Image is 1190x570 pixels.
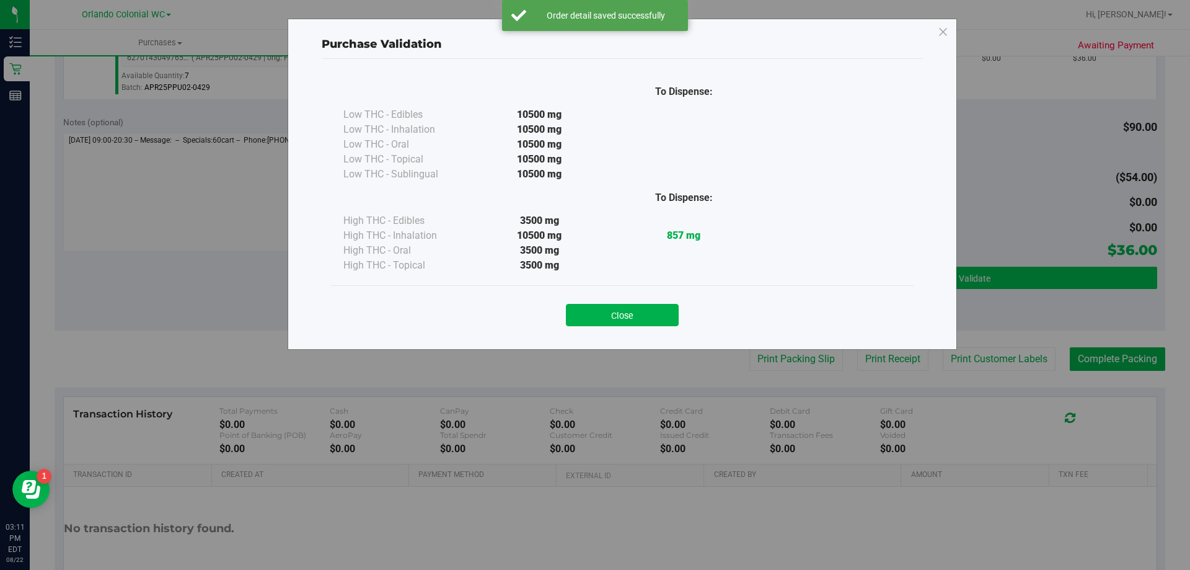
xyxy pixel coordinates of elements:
div: Low THC - Sublingual [343,167,467,182]
button: Close [566,304,679,326]
div: Low THC - Topical [343,152,467,167]
iframe: Resource center [12,471,50,508]
div: High THC - Edibles [343,213,467,228]
div: High THC - Topical [343,258,467,273]
span: Purchase Validation [322,37,442,51]
iframe: Resource center unread badge [37,469,51,484]
div: 10500 mg [467,137,612,152]
div: 10500 mg [467,167,612,182]
div: High THC - Inhalation [343,228,467,243]
div: To Dispense: [612,84,756,99]
div: Low THC - Edibles [343,107,467,122]
div: 3500 mg [467,243,612,258]
div: 3500 mg [467,258,612,273]
div: Low THC - Oral [343,137,467,152]
div: 10500 mg [467,228,612,243]
div: 10500 mg [467,122,612,137]
div: Order detail saved successfully [533,9,679,22]
div: Low THC - Inhalation [343,122,467,137]
strong: 857 mg [667,229,700,241]
div: 10500 mg [467,107,612,122]
div: 10500 mg [467,152,612,167]
div: High THC - Oral [343,243,467,258]
div: 3500 mg [467,213,612,228]
div: To Dispense: [612,190,756,205]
